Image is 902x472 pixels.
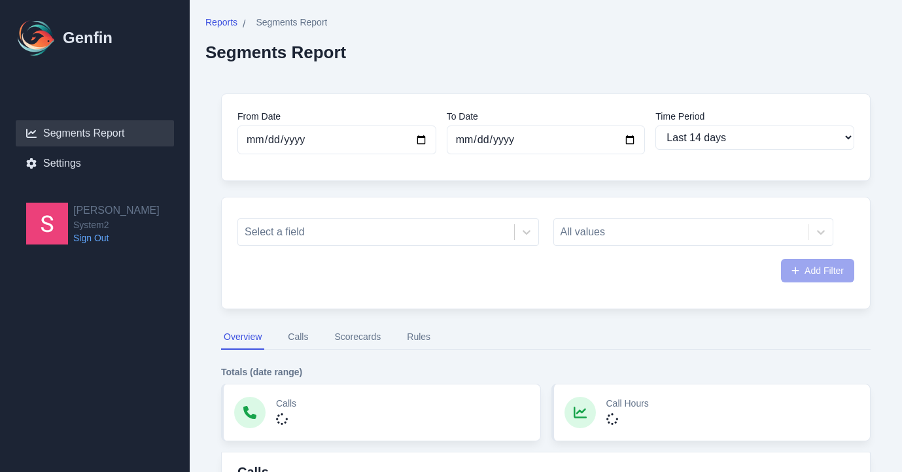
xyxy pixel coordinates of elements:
[256,16,327,29] span: Segments Report
[447,110,646,123] label: To Date
[73,203,160,218] h2: [PERSON_NAME]
[73,218,160,231] span: System2
[243,16,245,32] span: /
[221,365,871,379] h4: Totals (date range)
[63,27,113,48] h1: Genfin
[16,150,174,177] a: Settings
[332,325,383,350] button: Scorecards
[276,397,296,410] p: Calls
[404,325,433,350] button: Rules
[16,120,174,146] a: Segments Report
[205,16,237,29] span: Reports
[73,231,160,244] a: Sign Out
[781,259,854,282] button: Add Filter
[285,325,311,350] button: Calls
[16,17,58,59] img: Logo
[237,110,436,123] label: From Date
[655,110,854,123] label: Time Period
[221,325,264,350] button: Overview
[606,397,649,410] p: Call Hours
[26,203,68,244] img: Samantha Pincins
[205,16,237,32] a: Reports
[205,42,346,62] h2: Segments Report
